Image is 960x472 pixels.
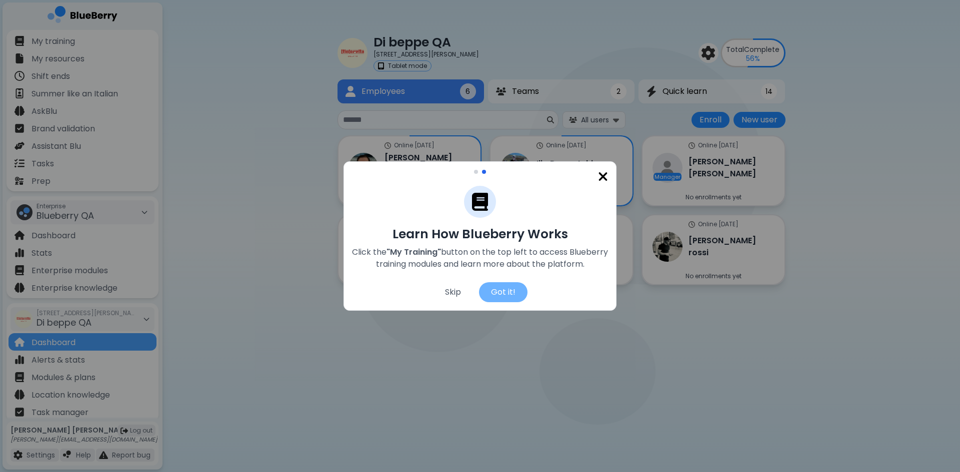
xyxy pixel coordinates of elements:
[386,246,441,258] span: "My Training"
[352,226,608,242] h2: Learn How Blueberry Works
[472,193,488,211] img: Training
[479,282,527,302] div: Got it!
[433,282,473,302] div: Skip
[598,170,608,183] img: close icon
[352,246,608,270] p: Click the button on the top left to access Blueberry training modules and learn more about the pl...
